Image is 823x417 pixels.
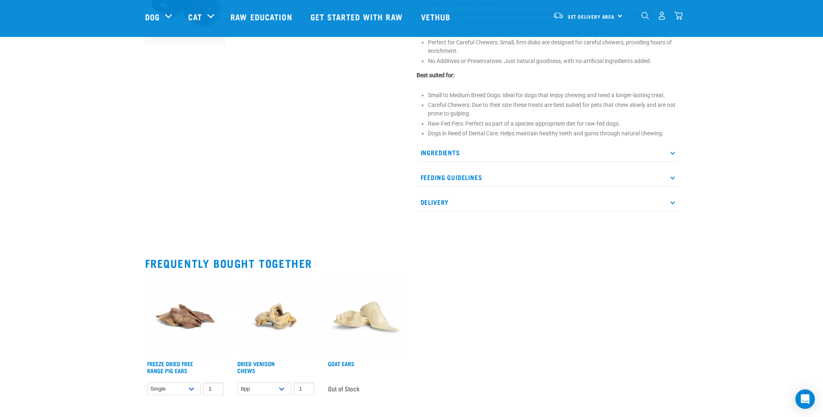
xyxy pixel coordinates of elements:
span: Out of Stock [328,382,360,395]
img: home-icon-1@2x.png [641,12,649,20]
p: Delivery [417,193,678,211]
a: Get started with Raw [302,0,413,33]
a: Freeze Dried Free Range Pig Ears [147,362,193,371]
a: Goat Ears [328,362,354,365]
input: 1 [294,382,314,395]
img: user.png [658,11,666,20]
div: Open Intercom Messenger [795,389,815,409]
input: 1 [203,382,224,395]
p: Feeding Guidelines [417,168,678,187]
span: Set Delivery Area [568,15,615,18]
li: Small to Medium Breed Dogs: Ideal for dogs that enjoy chewing and need a longer-lasting treat. [428,91,678,100]
img: Goat Ears [326,276,407,357]
a: Vethub [413,0,461,33]
a: Cat [188,11,202,23]
li: Raw-Fed Pets: Perfect as part of a species-appropriate diet for raw-fed dogs. [428,119,678,128]
li: Perfect for Careful Chewers: Small, firm disks are designed for careful chewers, providing hours ... [428,38,678,55]
li: No Additives or Preservatives: Just natural goodness, with no artificial ingredients added. [428,57,678,65]
img: van-moving.png [553,12,564,19]
p: Ingredients [417,143,678,162]
img: Deer Chews [235,276,316,357]
h2: Frequently bought together [145,257,678,269]
a: Dried Venison Chews [237,362,275,371]
img: Pigs Ears [145,276,226,357]
a: Dog [145,11,160,23]
img: home-icon@2x.png [674,11,683,20]
li: Careful Chewers: Due to their size these treats are best suited for pets that chew slowly and are... [428,101,678,118]
li: Dogs in Need of Dental Care: Helps maintain healthy teeth and gums through natural chewing. [428,129,678,138]
strong: Best suited for: [417,72,454,78]
a: Raw Education [222,0,302,33]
